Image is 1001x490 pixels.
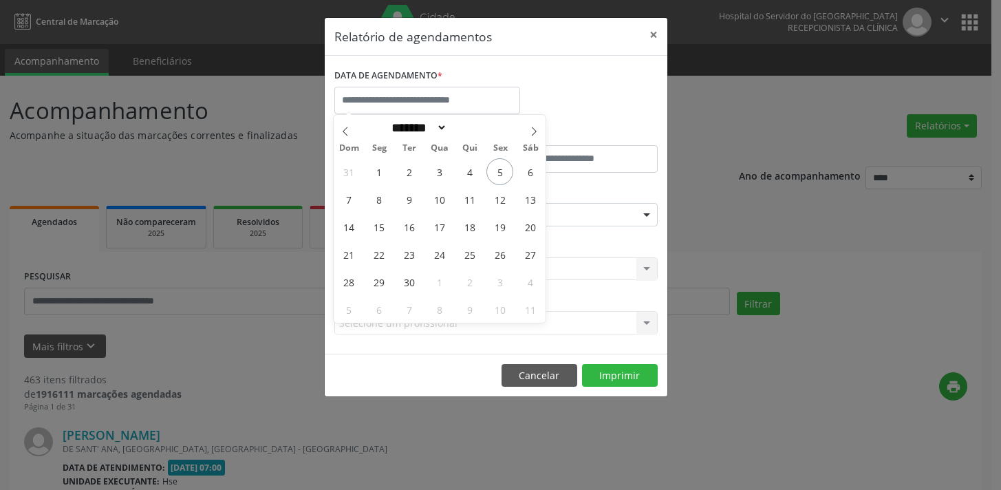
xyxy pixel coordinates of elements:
span: Sáb [515,144,546,153]
span: Setembro 12, 2025 [486,186,513,213]
span: Setembro 9, 2025 [396,186,423,213]
span: Outubro 5, 2025 [336,296,363,323]
span: Setembro 6, 2025 [517,158,543,185]
span: Outubro 2, 2025 [457,268,484,295]
span: Sex [485,144,515,153]
span: Setembro 29, 2025 [366,268,393,295]
span: Setembro 18, 2025 [457,213,484,240]
span: Setembro 30, 2025 [396,268,423,295]
span: Setembro 17, 2025 [427,213,453,240]
label: ATÉ [499,124,658,145]
span: Setembro 7, 2025 [336,186,363,213]
span: Setembro 5, 2025 [486,158,513,185]
span: Qua [424,144,455,153]
span: Setembro 19, 2025 [486,213,513,240]
span: Setembro 4, 2025 [457,158,484,185]
span: Setembro 14, 2025 [336,213,363,240]
span: Setembro 26, 2025 [486,241,513,268]
span: Setembro 13, 2025 [517,186,543,213]
span: Outubro 3, 2025 [486,268,513,295]
span: Setembro 1, 2025 [366,158,393,185]
span: Dom [334,144,364,153]
span: Setembro 15, 2025 [366,213,393,240]
span: Setembro 21, 2025 [336,241,363,268]
span: Setembro 16, 2025 [396,213,423,240]
span: Outubro 8, 2025 [427,296,453,323]
span: Outubro 6, 2025 [366,296,393,323]
span: Setembro 11, 2025 [457,186,484,213]
label: DATA DE AGENDAMENTO [334,65,442,87]
span: Outubro 1, 2025 [427,268,453,295]
span: Outubro 4, 2025 [517,268,543,295]
h5: Relatório de agendamentos [334,28,492,45]
span: Ter [394,144,424,153]
span: Outubro 10, 2025 [486,296,513,323]
span: Setembro 27, 2025 [517,241,543,268]
input: Year [447,120,493,135]
button: Close [640,18,667,52]
button: Cancelar [502,364,577,387]
span: Setembro 23, 2025 [396,241,423,268]
span: Setembro 20, 2025 [517,213,543,240]
span: Outubro 11, 2025 [517,296,543,323]
span: Setembro 2, 2025 [396,158,423,185]
span: Seg [364,144,394,153]
span: Setembro 25, 2025 [457,241,484,268]
span: Qui [455,144,485,153]
span: Setembro 10, 2025 [427,186,453,213]
span: Agosto 31, 2025 [336,158,363,185]
select: Month [387,120,447,135]
button: Imprimir [582,364,658,387]
span: Outubro 7, 2025 [396,296,423,323]
span: Setembro 24, 2025 [427,241,453,268]
span: Outubro 9, 2025 [457,296,484,323]
span: Setembro 28, 2025 [336,268,363,295]
span: Setembro 22, 2025 [366,241,393,268]
span: Setembro 3, 2025 [427,158,453,185]
span: Setembro 8, 2025 [366,186,393,213]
